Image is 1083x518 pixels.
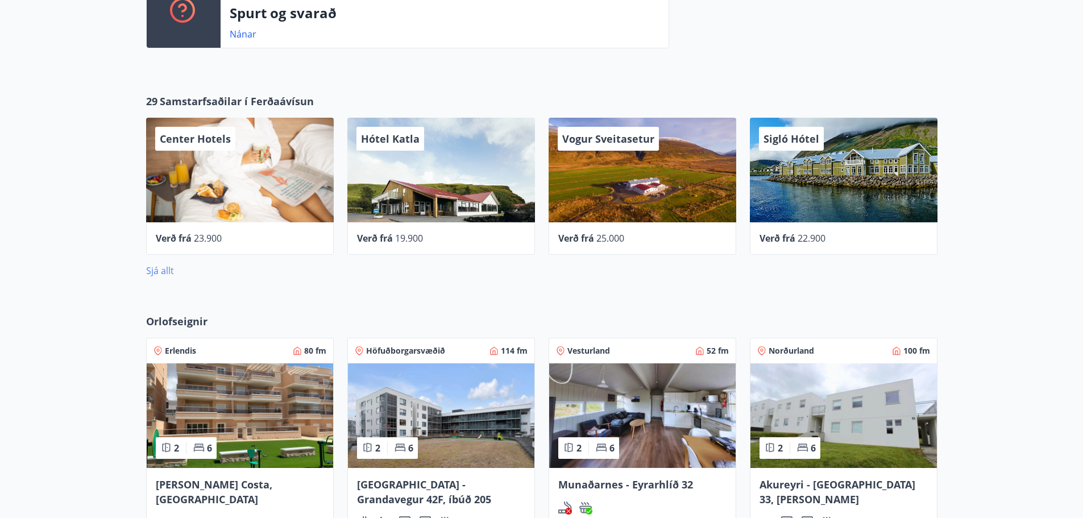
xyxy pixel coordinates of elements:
span: Höfuðborgarsvæðið [366,345,445,357]
div: Reykingar / Vape [558,501,572,515]
a: Nánar [230,28,256,40]
img: Paella dish [549,363,736,468]
img: Paella dish [348,363,534,468]
img: Paella dish [750,363,937,468]
span: Verð frá [357,232,393,245]
span: Vesturland [567,345,610,357]
span: 6 [811,442,816,454]
span: 23.900 [194,232,222,245]
span: 19.900 [395,232,423,245]
span: 2 [576,442,582,454]
a: Sjá allt [146,264,174,277]
span: Vogur Sveitasetur [562,132,654,146]
img: h89QDIuHlAdpqTriuIvuEWkTH976fOgBEOOeu1mi.svg [579,501,592,515]
span: Sigló Hótel [764,132,819,146]
span: 2 [375,442,380,454]
span: 25.000 [596,232,624,245]
div: Heitur pottur [579,501,592,515]
span: 2 [174,442,179,454]
span: 6 [207,442,212,454]
span: 100 fm [903,345,930,357]
span: Norðurland [769,345,814,357]
span: Verð frá [760,232,795,245]
span: Hótel Katla [361,132,420,146]
img: QNIUl6Cv9L9rHgMXwuzGLuiJOj7RKqxk9mBFPqjq.svg [558,501,572,515]
span: 6 [609,442,615,454]
span: 2 [778,442,783,454]
span: Verð frá [558,232,594,245]
img: Paella dish [147,363,333,468]
span: Munaðarnes - Eyrarhlíð 32 [558,478,693,491]
span: 6 [408,442,413,454]
span: 29 [146,94,157,109]
span: Erlendis [165,345,196,357]
span: Samstarfsaðilar í Ferðaávísun [160,94,314,109]
span: 80 fm [304,345,326,357]
span: [PERSON_NAME] Costa, [GEOGRAPHIC_DATA] [156,478,272,506]
span: 22.900 [798,232,825,245]
span: [GEOGRAPHIC_DATA] - Grandavegur 42F, íbúð 205 [357,478,491,506]
span: Akureyri - [GEOGRAPHIC_DATA] 33, [PERSON_NAME] [760,478,915,506]
span: Center Hotels [160,132,231,146]
p: Spurt og svarað [230,3,659,23]
span: Orlofseignir [146,314,208,329]
span: 114 fm [501,345,528,357]
span: 52 fm [707,345,729,357]
span: Verð frá [156,232,192,245]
